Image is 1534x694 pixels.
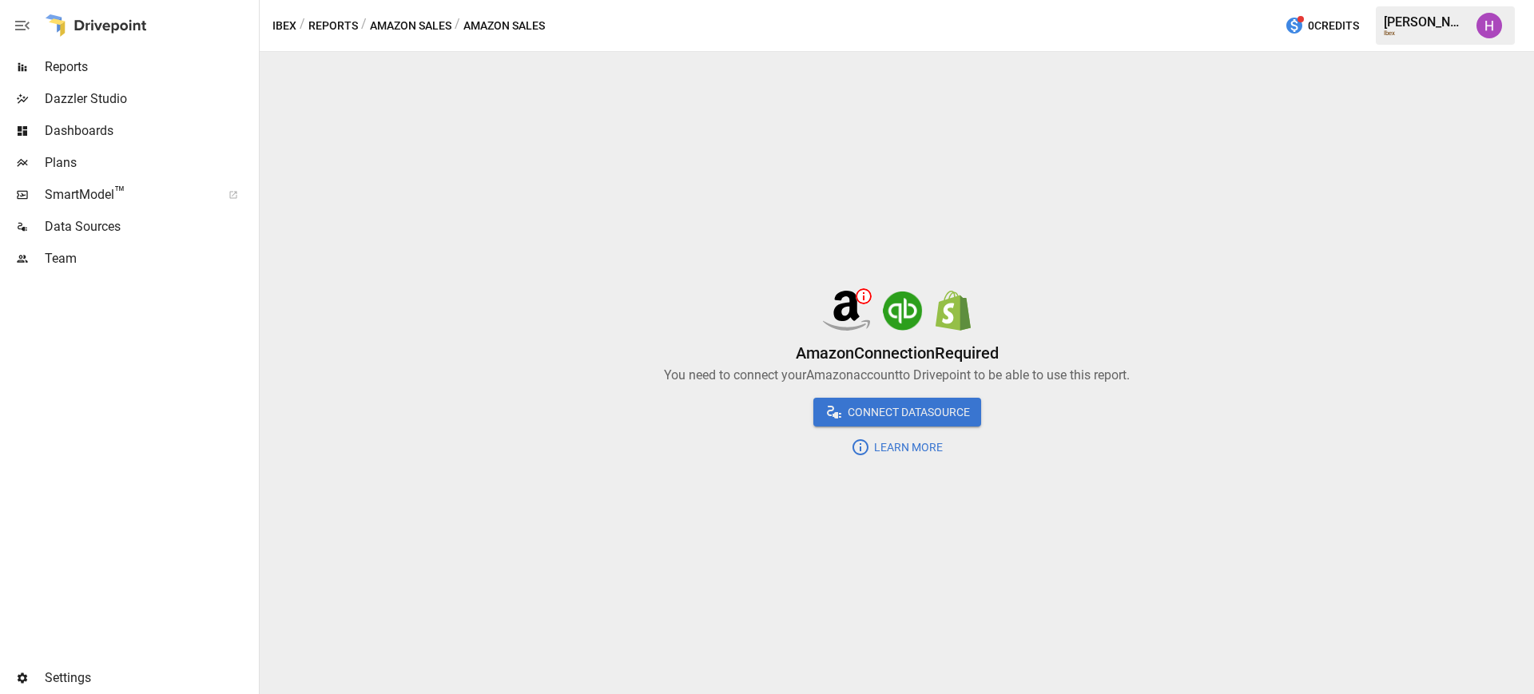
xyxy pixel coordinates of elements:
[45,217,256,236] span: Data Sources
[45,668,256,688] span: Settings
[45,153,256,173] span: Plans
[45,121,256,141] span: Dashboards
[1467,3,1512,48] button: Harry Antonio
[796,343,854,363] span: Amazon
[1308,16,1359,36] span: 0 Credits
[813,398,981,426] button: Connect DataSource
[455,16,460,36] div: /
[1384,30,1467,37] div: Ibex
[45,185,211,204] span: SmartModel
[45,249,256,268] span: Team
[844,403,970,422] span: Connect DataSource
[300,16,305,36] div: /
[664,366,1130,385] p: You need to connect your account to Drivepoint to be able to use this report.
[1384,14,1467,30] div: [PERSON_NAME]
[308,16,358,36] button: Reports
[1278,11,1365,41] button: 0Credits
[806,367,853,383] span: Amazon
[936,291,971,331] img: data source
[45,58,256,77] span: Reports
[796,340,999,366] h6: Connection Required
[1476,13,1502,38] img: Harry Antonio
[272,16,296,36] button: Ibex
[883,291,923,331] img: data source
[823,291,870,331] img: data source
[45,89,256,109] span: Dazzler Studio
[870,438,943,458] span: Learn More
[361,16,367,36] div: /
[370,16,451,36] button: Amazon Sales
[114,183,125,203] span: ™
[840,433,954,462] button: Learn More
